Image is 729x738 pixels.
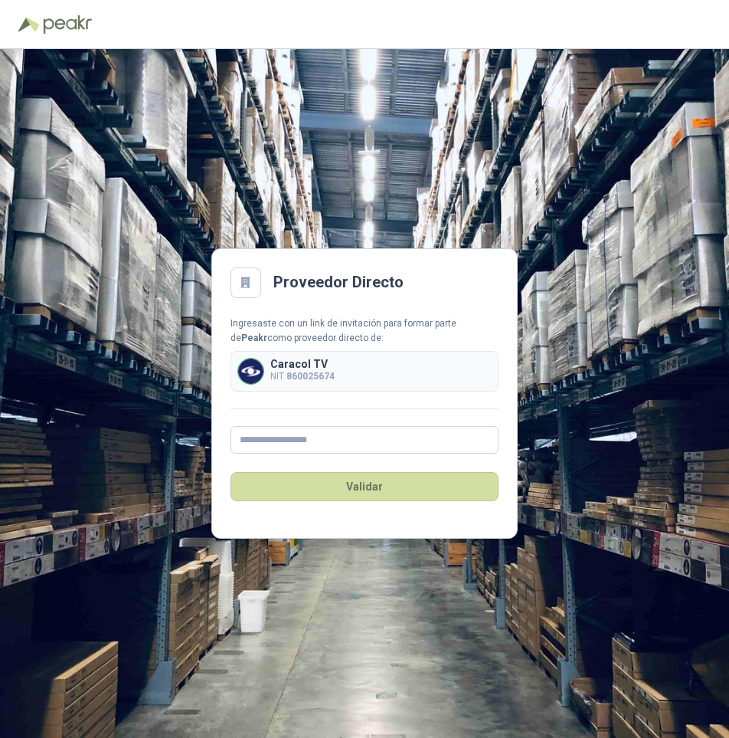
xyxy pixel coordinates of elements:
[238,359,263,384] img: Company Logo
[43,15,92,34] img: Peakr
[230,317,499,346] div: Ingresaste con un link de invitación para formar parte de como proveedor directo de:
[286,371,335,382] b: 860025674
[241,333,267,343] b: Peakr
[270,359,335,369] p: Caracol TV
[18,17,40,32] img: Logo
[273,271,404,294] h2: Proveedor Directo
[230,472,499,501] button: Validar
[270,369,335,384] p: NIT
